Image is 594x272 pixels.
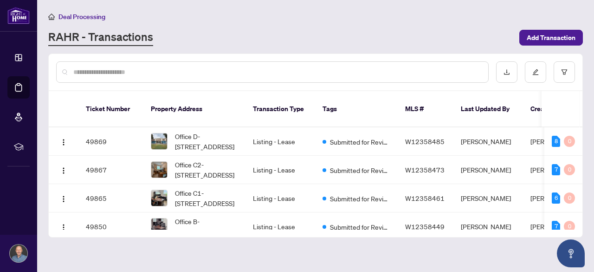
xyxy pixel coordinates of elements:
span: W12358485 [405,137,445,146]
span: [PERSON_NAME] [530,166,581,174]
div: 7 [552,164,560,175]
button: Add Transaction [519,30,583,46]
span: W12358461 [405,194,445,202]
th: MLS # [398,91,453,127]
span: Office C1-[STREET_ADDRESS] [175,188,238,208]
span: Office C2-[STREET_ADDRESS] [175,159,238,180]
th: Last Updated By [453,91,523,127]
span: W12358473 [405,166,445,174]
div: 0 [564,136,575,147]
img: thumbnail-img [151,190,167,206]
td: 49865 [78,184,143,212]
td: Listing - Lease [245,156,315,184]
th: Ticket Number [78,91,143,127]
td: 49867 [78,156,143,184]
th: Created By [523,91,579,127]
span: Submitted for Review [330,222,390,232]
div: 0 [564,221,575,232]
img: thumbnail-img [151,162,167,178]
button: download [496,61,517,83]
button: Logo [56,134,71,149]
th: Property Address [143,91,245,127]
div: 0 [564,164,575,175]
span: Submitted for Review [330,193,390,204]
span: edit [532,69,539,75]
button: Logo [56,219,71,234]
img: logo [7,7,30,24]
img: Profile Icon [10,245,27,262]
span: [PERSON_NAME] [530,222,581,231]
span: filter [561,69,568,75]
td: Listing - Lease [245,184,315,212]
span: download [504,69,510,75]
button: Open asap [557,239,585,267]
span: Office B-[STREET_ADDRESS] [175,216,238,237]
div: 8 [552,136,560,147]
span: Office D-[STREET_ADDRESS] [175,131,238,152]
span: [PERSON_NAME] [530,194,581,202]
span: [PERSON_NAME] [530,137,581,146]
td: 49869 [78,127,143,156]
td: [PERSON_NAME] [453,127,523,156]
button: filter [554,61,575,83]
td: 49850 [78,212,143,241]
div: 0 [564,192,575,204]
span: Submitted for Review [330,137,390,147]
span: Deal Processing [58,13,105,21]
div: 7 [552,221,560,232]
img: Logo [60,195,67,203]
img: thumbnail-img [151,133,167,149]
td: Listing - Lease [245,127,315,156]
span: home [48,13,55,20]
button: edit [525,61,546,83]
td: [PERSON_NAME] [453,156,523,184]
th: Transaction Type [245,91,315,127]
img: Logo [60,139,67,146]
button: Logo [56,191,71,206]
img: thumbnail-img [151,219,167,234]
span: W12358449 [405,222,445,231]
button: Logo [56,162,71,177]
span: Add Transaction [527,30,575,45]
span: Submitted for Review [330,165,390,175]
td: [PERSON_NAME] [453,184,523,212]
th: Tags [315,91,398,127]
img: Logo [60,167,67,174]
div: 6 [552,192,560,204]
td: [PERSON_NAME] [453,212,523,241]
img: Logo [60,224,67,231]
a: RAHR - Transactions [48,29,153,46]
td: Listing - Lease [245,212,315,241]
